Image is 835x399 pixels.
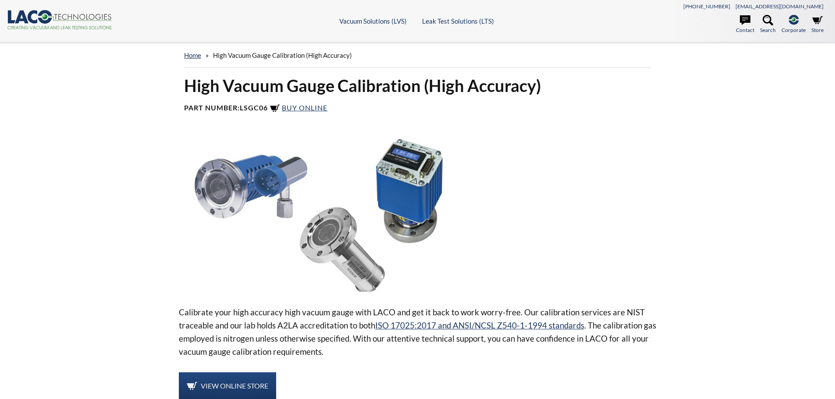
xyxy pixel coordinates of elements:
a: Search [760,15,776,34]
span: Corporate [782,26,806,34]
a: Buy Online [270,103,327,112]
a: Contact [736,15,754,34]
div: » [184,43,651,68]
a: [EMAIL_ADDRESS][DOMAIN_NAME] [736,3,824,10]
a: Vacuum Solutions (LVS) [339,17,407,25]
a: Leak Test Solutions (LTS) [422,17,494,25]
a: home [184,51,201,59]
img: High Vacuum Gauges [179,135,458,292]
a: [PHONE_NUMBER] [683,3,730,10]
h4: Part Number: [184,103,651,114]
span: View Online Store [201,381,268,390]
span: High Vacuum Gauge Calibration (High Accuracy) [213,51,352,59]
span: Buy Online [282,103,327,112]
a: Store [811,15,824,34]
a: ISO 17025:2017 and ANSI/NCSL Z540-1-1994 standards [375,320,584,330]
p: Calibrate your high accuracy high vacuum gauge with LACO and get it back to work worry-free. Our ... [179,306,657,358]
h1: High Vacuum Gauge Calibration (High Accuracy) [184,75,651,96]
b: LSGC06 [240,103,268,112]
